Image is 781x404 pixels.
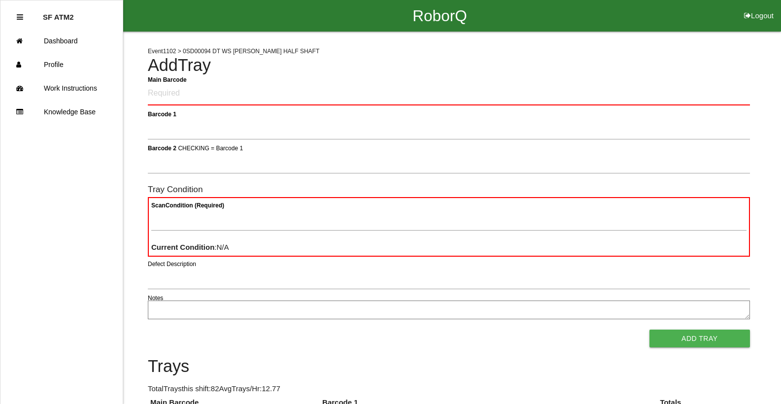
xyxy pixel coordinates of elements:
a: Work Instructions [0,76,123,100]
div: Close [17,5,23,29]
a: Dashboard [0,29,123,53]
span: : N/A [151,243,229,251]
label: Notes [148,294,163,303]
b: Barcode 1 [148,110,176,117]
h4: Trays [148,357,750,376]
p: Total Trays this shift: 82 Avg Trays /Hr: 12.77 [148,383,750,395]
b: Main Barcode [148,76,187,83]
label: Defect Description [148,260,196,269]
button: Add Tray [649,330,750,347]
b: Scan Condition (Required) [151,202,224,209]
span: CHECKING = Barcode 1 [178,144,243,151]
b: Current Condition [151,243,214,251]
p: SF ATM2 [43,5,74,21]
h6: Tray Condition [148,185,750,194]
a: Knowledge Base [0,100,123,124]
b: Barcode 2 [148,144,176,151]
span: Event 1102 > 0SD00094 DT WS [PERSON_NAME] HALF SHAFT [148,48,319,55]
a: Profile [0,53,123,76]
input: Required [148,82,750,105]
h4: Add Tray [148,56,750,75]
